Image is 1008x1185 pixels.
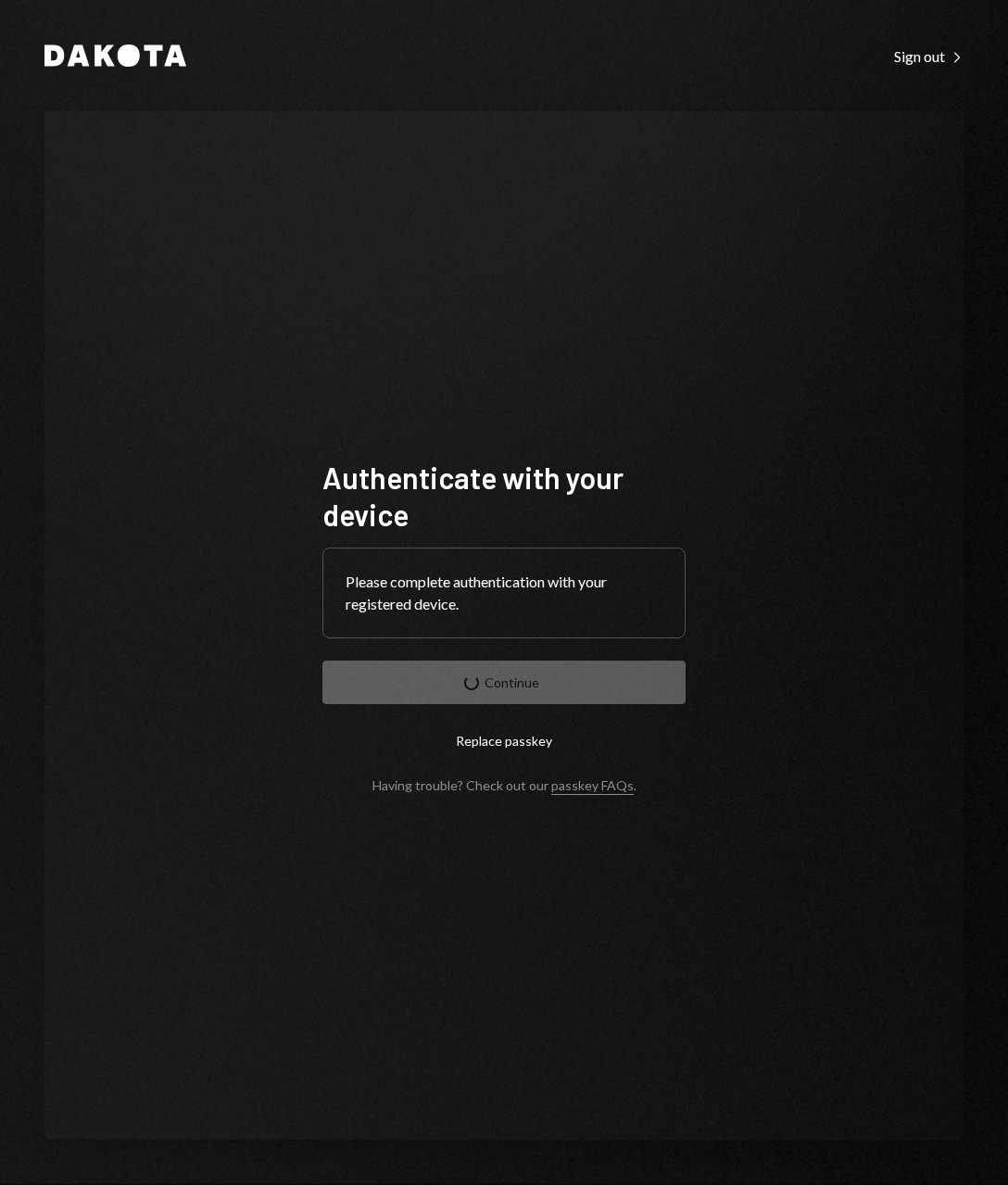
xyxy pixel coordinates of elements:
div: Please complete authentication with your registered device. [346,571,662,615]
div: Having trouble? Check out our . [372,777,636,793]
a: passkey FAQs [551,777,634,795]
h1: Authenticate with your device [322,459,686,533]
a: Sign out [894,45,964,66]
button: Replace passkey [322,719,686,763]
div: Sign out [894,47,964,66]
